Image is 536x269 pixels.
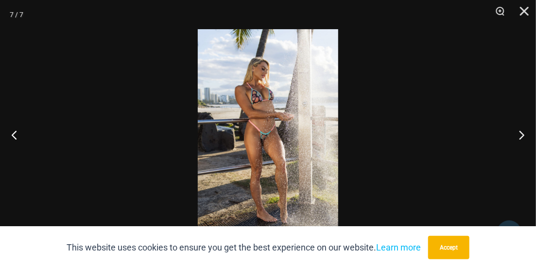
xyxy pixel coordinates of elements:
[67,240,421,255] p: This website uses cookies to ensure you get the best experience on our website.
[198,29,338,240] img: Salt Water Kiss Leopard Sorbet 312 Tri Top 453 Micro 05
[500,110,536,159] button: Next
[10,7,23,22] div: 7 / 7
[376,242,421,252] a: Learn more
[428,236,469,259] button: Accept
